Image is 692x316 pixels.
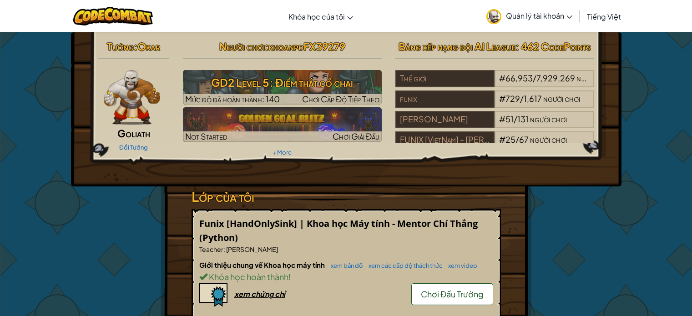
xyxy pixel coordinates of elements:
span: Not Started [185,131,227,141]
a: xem chứng chỉ [199,289,285,299]
a: Tiếng Việt [582,4,626,29]
a: FUNIX [VietNam] - [PERSON_NAME]#25/67người chơi [395,140,594,150]
span: 25 [505,134,515,145]
a: Đổi Tướng [119,144,148,151]
a: Chơi Cấp Độ Tiếp Theo [183,70,382,105]
a: xem các cấp độ thách thức [364,262,443,269]
span: Chơi Cấp Độ Tiếp Theo [302,94,379,104]
a: [PERSON_NAME]#51/131người chơi [395,120,594,130]
img: certificate-icon.png [199,283,227,307]
span: 7,929,269 [536,73,575,83]
span: Người chơi [219,40,265,53]
span: # [499,93,505,104]
span: / [514,114,517,124]
span: ! [288,271,291,282]
a: xem bản đồ [326,262,363,269]
span: # [499,134,505,145]
span: Giới thiệu chung về Khoa học máy tính [199,261,326,269]
img: goliath-pose.png [104,70,161,125]
span: khoanpdFX39279 [268,40,345,53]
span: Chơi Giải Đấu [333,131,379,141]
div: FUNIX [VietNam] - [PERSON_NAME] [395,131,495,149]
span: / [515,134,519,145]
span: người chơi [576,73,613,83]
span: # [499,73,505,83]
a: + More [273,149,292,156]
a: Thế giới#66,953/7,929,269người chơi [395,79,594,89]
span: 66,953 [505,73,533,83]
span: Goliath [117,127,150,140]
span: (Python) [199,231,238,244]
a: Quản lý tài khoản [482,2,577,30]
span: Quản lý tài khoản [506,11,572,20]
span: # [499,114,505,124]
img: Golden Goal [183,107,382,142]
span: Tướng [107,40,134,53]
span: : [265,40,268,53]
div: [PERSON_NAME] [395,111,495,128]
span: 51 [505,114,514,124]
a: Not StartedChơi Giải Đấu [183,107,382,142]
span: Khóa học của tôi [288,12,345,21]
a: funix#729/1,617người chơi [395,99,594,110]
div: funix [395,90,495,108]
span: Okar [137,40,160,53]
span: Khóa học hoàn thành [207,271,288,282]
span: : [223,245,225,253]
span: Mức độ đã hoàn thành: 140 [185,94,280,104]
span: [PERSON_NAME] [225,245,278,253]
div: Thế giới [395,70,495,87]
span: : 462 CodePoints [515,40,591,53]
span: Chơi Đấu Trường [421,289,484,299]
span: 67 [519,134,529,145]
img: CodeCombat logo [73,7,153,25]
span: Funix [HandOnlySink] | Khoa học Máy tính - Mentor Chí Thắng [199,217,478,230]
span: Tiếng Việt [587,12,621,21]
span: Teacher [199,245,223,253]
span: / [533,73,536,83]
img: GD2 Level 5: Điểm thắt cổ chai [183,70,382,105]
span: người chơi [530,114,567,124]
h3: GD2 Level 5: Điểm thắt cổ chai [183,72,382,93]
span: 729 [505,93,520,104]
span: người chơi [530,134,567,145]
span: người chơi [543,93,580,104]
span: 131 [517,114,529,124]
h3: Lớp của tôi [192,186,501,207]
img: avatar [486,9,501,24]
span: 1,617 [524,93,542,104]
span: : [134,40,137,53]
div: xem chứng chỉ [234,289,285,299]
span: / [520,93,524,104]
span: Bảng xếp hạng đội AI League [399,40,515,53]
a: Khóa học của tôi [284,4,358,29]
a: xem video [444,262,477,269]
